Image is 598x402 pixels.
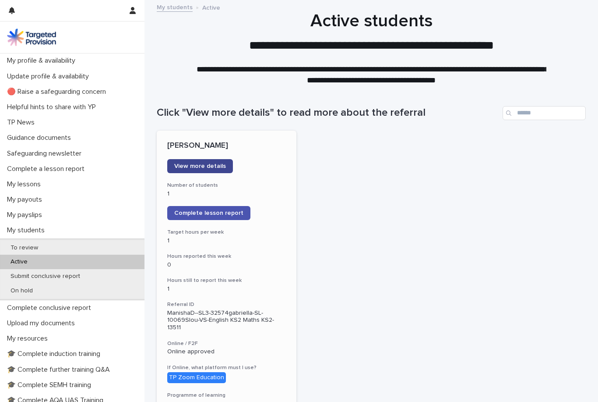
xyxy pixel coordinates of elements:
p: 1 [167,190,286,198]
p: Submit conclusive report [4,273,87,280]
p: My payouts [4,196,49,204]
span: Complete lesson report [174,210,243,216]
p: TP News [4,118,42,127]
p: To review [4,244,45,252]
p: My students [4,226,52,235]
p: Helpful hints to share with YP [4,103,103,111]
p: Update profile & availability [4,72,96,81]
a: Complete lesson report [167,206,250,220]
p: [PERSON_NAME] [167,141,286,151]
p: Upload my documents [4,319,82,327]
p: 🎓 Complete SEMH training [4,381,98,389]
h3: Hours still to report this week [167,277,286,284]
p: 1 [167,285,286,293]
p: My lessons [4,180,48,189]
input: Search [503,106,586,120]
p: My resources [4,334,55,343]
h3: If Online, what platform must I use? [167,364,286,371]
p: 1 [167,237,286,245]
div: TP Zoom Education [167,372,226,383]
p: 🎓 Complete further training Q&A [4,366,117,374]
p: My payslips [4,211,49,219]
a: View more details [167,159,233,173]
p: Guidance documents [4,134,78,142]
p: Active [202,2,220,12]
p: My profile & availability [4,57,82,65]
p: Active [4,258,35,266]
h3: Number of students [167,182,286,189]
p: On hold [4,287,40,295]
a: My students [157,2,193,12]
h3: Programme of learning [167,392,286,399]
p: ManishaD--SL3-32574gabriella-SL-10069Slou-VS-English KS2 Maths KS2-13511 [167,310,286,331]
h1: Click "View more details" to read more about the referral [157,107,499,119]
p: Complete conclusive report [4,304,98,312]
h1: Active students [157,11,586,32]
p: 🎓 Complete induction training [4,350,107,358]
img: M5nRWzHhSzIhMunXDL62 [7,28,56,46]
h3: Target hours per week [167,229,286,236]
p: Complete a lesson report [4,165,91,173]
h3: Online / F2F [167,340,286,347]
p: 0 [167,261,286,269]
p: 🔴 Raise a safeguarding concern [4,88,113,96]
h3: Hours reported this week [167,253,286,260]
p: Safeguarding newsletter [4,149,88,158]
h3: Referral ID [167,301,286,308]
span: View more details [174,163,226,169]
p: Online approved [167,348,286,356]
